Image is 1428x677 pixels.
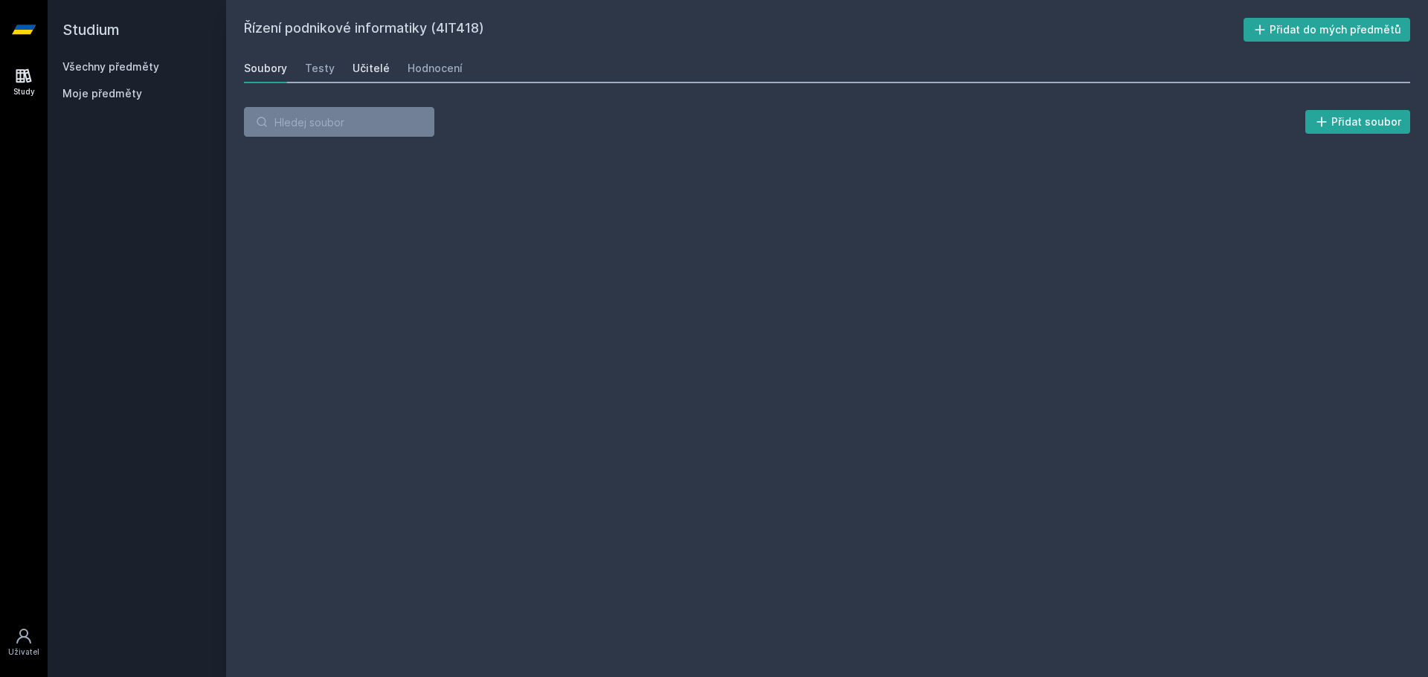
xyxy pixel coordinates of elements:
[8,647,39,658] div: Uživatel
[62,86,142,101] span: Moje předměty
[408,54,463,83] a: Hodnocení
[1305,110,1411,134] button: Přidat soubor
[244,107,434,137] input: Hledej soubor
[13,86,35,97] div: Study
[353,54,390,83] a: Učitelé
[305,61,335,76] div: Testy
[1244,18,1411,42] button: Přidat do mých předmětů
[3,620,45,665] a: Uživatel
[408,61,463,76] div: Hodnocení
[62,60,159,73] a: Všechny předměty
[353,61,390,76] div: Učitelé
[244,61,287,76] div: Soubory
[3,59,45,105] a: Study
[244,54,287,83] a: Soubory
[244,18,1244,42] h2: Řízení podnikové informatiky (4IT418)
[305,54,335,83] a: Testy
